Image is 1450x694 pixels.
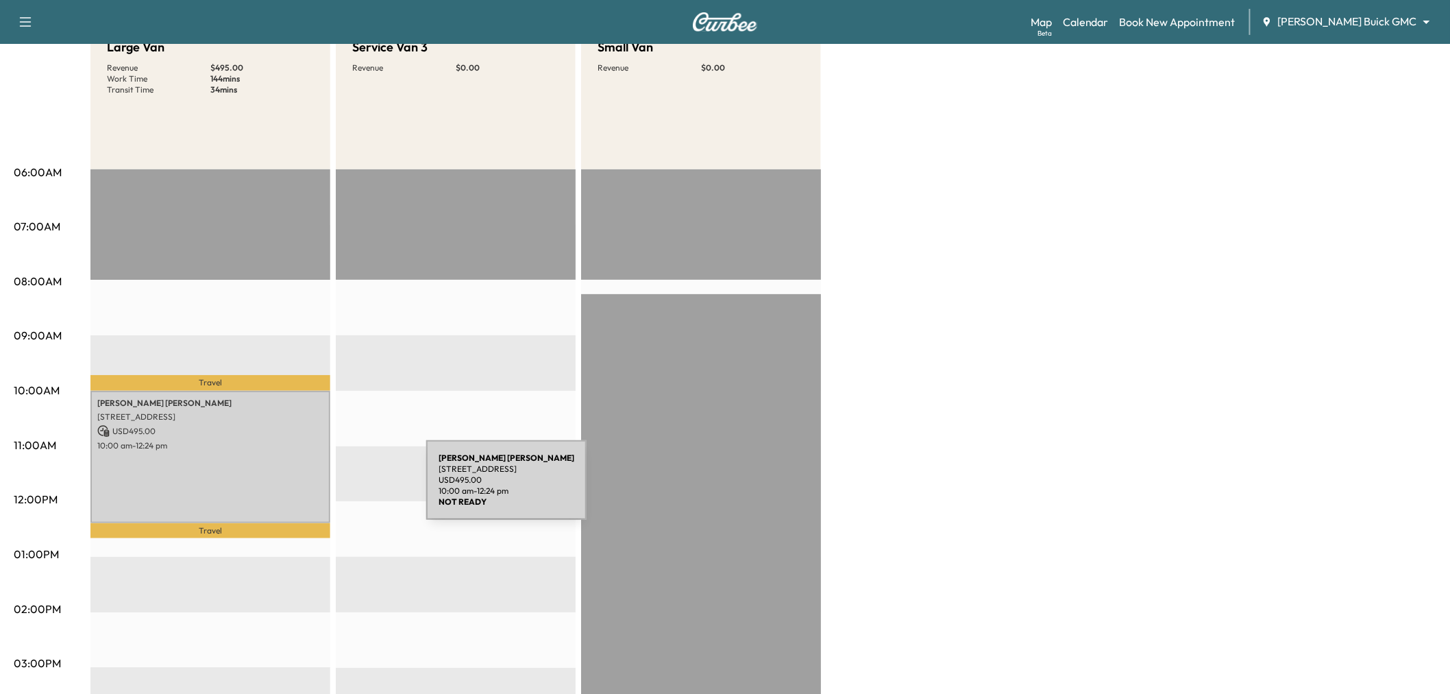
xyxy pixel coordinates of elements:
span: [PERSON_NAME] Buick GMC [1278,14,1417,29]
h5: Large Van [107,38,164,57]
p: $ 0.00 [456,62,559,73]
p: 03:00PM [14,655,61,671]
h5: Small Van [598,38,653,57]
p: Travel [90,375,330,391]
p: Revenue [352,62,456,73]
p: Transit Time [107,84,210,95]
p: USD 495.00 [97,425,323,438]
p: 06:00AM [14,164,62,180]
p: $ 495.00 [210,62,314,73]
a: Calendar [1063,14,1109,30]
p: 08:00AM [14,273,62,289]
p: 34 mins [210,84,314,95]
p: [STREET_ADDRESS] [97,411,323,422]
a: MapBeta [1031,14,1052,30]
p: $ 0.00 [701,62,804,73]
h5: Service Van 3 [352,38,428,57]
p: 10:00 am - 12:24 pm [97,440,323,451]
p: 144 mins [210,73,314,84]
p: 11:00AM [14,437,56,453]
p: Revenue [598,62,701,73]
p: Work Time [107,73,210,84]
div: Beta [1037,28,1052,38]
p: [PERSON_NAME] [PERSON_NAME] [97,398,323,409]
img: Curbee Logo [692,12,758,32]
p: 09:00AM [14,327,62,344]
p: 10:00AM [14,382,60,398]
p: 12:00PM [14,491,58,507]
p: 01:00PM [14,546,59,562]
a: Book New Appointment [1120,14,1236,30]
p: 07:00AM [14,218,60,235]
p: Travel [90,523,330,538]
p: 02:00PM [14,601,61,617]
p: Revenue [107,62,210,73]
